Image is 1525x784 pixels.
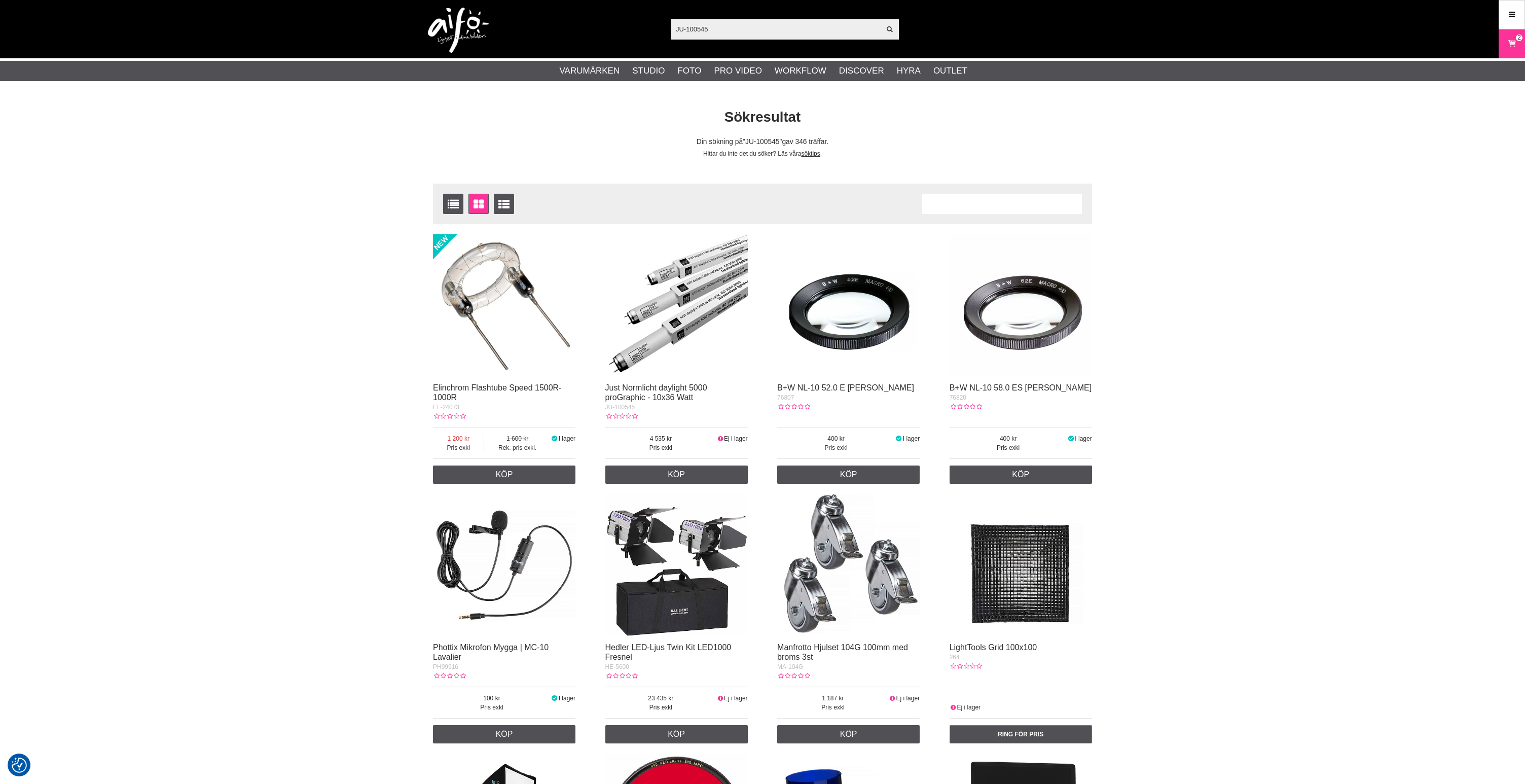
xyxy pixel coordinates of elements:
[957,704,981,711] span: Ej i lager
[1517,33,1521,42] span: 2
[714,64,761,78] a: Pro Video
[605,434,717,443] span: 4 535
[605,671,638,681] div: Kundbetyg: 0
[559,435,575,442] span: I lager
[433,694,551,703] span: 100
[559,695,575,702] span: I lager
[12,758,27,773] img: Revisit consent button
[777,725,920,743] a: Köp
[443,194,463,214] a: Listvisning
[777,434,895,443] span: 400
[605,725,748,743] a: Köp
[605,234,748,377] img: Just Normlicht daylight 5000 proGraphic - 10x36 Watt
[777,494,920,636] img: Manfrotto Hjulset 104G 100mm med broms 3st
[743,138,782,146] span: JU-100545
[777,466,920,484] a: Köp
[428,8,489,53] img: logo.png
[777,443,895,452] span: Pris exkl
[839,64,884,78] a: Discover
[433,466,575,484] a: Köp
[605,694,717,703] span: 23 435
[433,663,458,670] span: PH99916
[703,150,801,157] span: Hittar du inte det du söker? Läs våra
[494,194,514,214] a: Utökad listvisning
[605,412,638,421] div: Kundbetyg: 0
[560,64,620,78] a: Varumärken
[950,704,957,711] i: Ej i lager
[433,234,575,377] img: Elinchrom Flashtube Speed 1500R-1000R
[433,443,484,452] span: Pris exkl
[950,725,1092,743] a: Ring för pris
[820,150,822,157] span: .
[777,383,914,392] a: B+W NL-10 52.0 E [PERSON_NAME]
[605,443,717,452] span: Pris exkl
[716,435,724,442] i: Ej i lager
[484,434,550,443] span: 1 600
[889,695,896,702] i: Ej i lager
[897,64,921,78] a: Hyra
[777,643,908,661] a: Manfrotto Hjulset 104G 100mm med broms 3st
[724,435,748,442] span: Ej i lager
[896,695,920,702] span: Ej i lager
[605,383,707,402] a: Just Normlicht daylight 5000 proGraphic - 10x36 Watt
[950,466,1092,484] a: Köp
[950,662,982,671] div: Kundbetyg: 0
[551,435,559,442] i: I lager
[605,643,732,661] a: Hedler LED-Ljus Twin Kit LED1000 Fresnel
[950,402,982,411] div: Kundbetyg: 0
[777,402,810,411] div: Kundbetyg: 0
[1067,435,1075,442] i: I lager
[671,21,880,37] input: Sök produkter ...
[605,663,629,670] span: HE-5600
[605,466,748,484] a: Köp
[950,434,1067,443] span: 400
[777,671,810,681] div: Kundbetyg: 0
[433,671,465,681] div: Kundbetyg: 0
[433,494,575,636] img: Phottix Mikrofon Mygga | MC-10 Lavalier
[433,412,465,421] div: Kundbetyg: 0
[1075,435,1092,442] span: I lager
[433,434,484,443] span: 1 200
[433,383,561,402] a: Elinchrom Flashtube Speed 1500R-1000R
[950,494,1092,636] img: LightTools Grid 100x100
[933,64,967,78] a: Outlet
[433,703,551,712] span: Pris exkl
[903,435,920,442] span: I lager
[605,494,748,636] img: Hedler LED-Ljus Twin Kit LED1000 Fresnel
[775,64,826,78] a: Workflow
[1499,32,1524,56] a: 2
[605,703,717,712] span: Pris exkl
[950,394,966,401] span: 76820
[433,643,549,661] a: Phottix Mikrofon Mygga | MC-10 Lavalier
[777,234,920,377] img: B+W NL-10 52.0 E Macro Lins
[777,694,889,703] span: 1 187
[950,643,1037,652] a: LightTools Grid 100x100
[950,383,1092,392] a: B+W NL-10 58.0 ES [PERSON_NAME]
[895,435,903,442] i: I lager
[632,64,665,78] a: Studio
[950,234,1092,377] img: B+W NL-10 58.0 ES Macro Lins
[801,150,820,157] a: söktips
[468,194,489,214] a: Fönstervisning
[484,443,550,452] span: Rek. pris exkl.
[433,404,459,411] span: EL-24073
[777,663,803,670] span: MA-104G
[433,725,575,743] a: Köp
[677,64,701,78] a: Foto
[12,756,27,774] button: Samtyckesinställningar
[425,108,1100,127] h1: Sökresultat
[716,695,724,702] i: Ej i lager
[777,394,794,401] span: 76807
[605,404,635,411] span: JU-100545
[551,695,559,702] i: I lager
[697,138,828,146] span: Din sökning på gav 346 träffar.
[950,443,1067,452] span: Pris exkl
[950,654,960,661] span: 264
[777,703,889,712] span: Pris exkl
[724,695,748,702] span: Ej i lager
